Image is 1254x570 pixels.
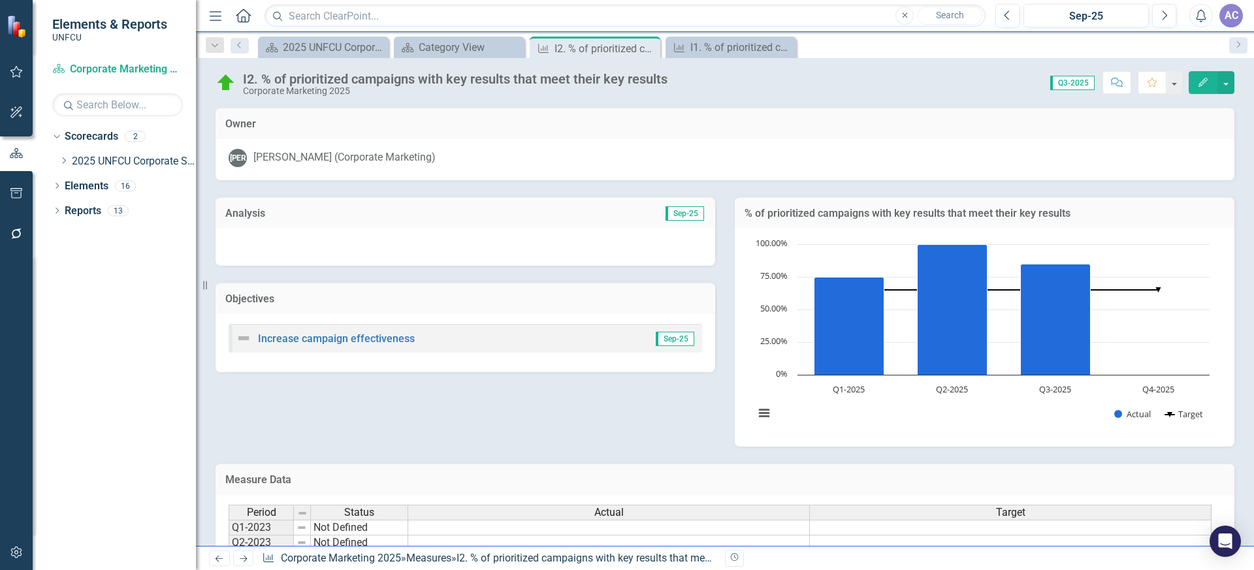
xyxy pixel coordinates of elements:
div: I1. % of prioritized campaigns with targeted key results [690,39,793,55]
a: 2025 UNFCU Corporate Scorecard [72,154,196,169]
span: Actual [594,507,624,518]
div: » » [262,551,715,566]
button: AC [1219,4,1243,27]
h3: Analysis [225,208,466,219]
span: Sep-25 [666,206,704,221]
span: Period [247,507,276,518]
div: Corporate Marketing 2025 [243,86,667,96]
path: Q1-2025, 75. Actual. [814,277,884,375]
div: Category View [419,39,521,55]
div: [PERSON_NAME] [229,149,247,167]
text: 50.00% [760,302,788,314]
img: On Target [216,72,236,93]
button: Sep-25 [1023,4,1149,27]
td: Q2-2023 [229,535,294,550]
text: Q4-2025 [1142,383,1174,395]
text: Q3-2025 [1039,383,1071,395]
g: Target, series 2 of 2. Line with 4 data points. [846,287,1161,293]
span: Target [996,507,1025,518]
a: Increase campaign effectiveness [258,332,415,345]
td: Not Defined [311,520,408,535]
a: 2025 UNFCU Corporate Balanced Scorecard [261,39,385,55]
path: Q2-2025, 100. Actual. [918,245,988,375]
div: Open Intercom Messenger [1210,526,1241,557]
img: ClearPoint Strategy [7,15,29,38]
span: Search [936,10,964,20]
div: Sep-25 [1028,8,1144,24]
small: UNFCU [52,32,167,42]
a: Measures [406,552,451,564]
a: Corporate Marketing 2025 [52,62,183,77]
img: Not Defined [236,330,251,346]
text: 75.00% [760,270,788,281]
input: Search ClearPoint... [265,5,986,27]
img: 8DAGhfEEPCf229AAAAAElFTkSuQmCC [297,508,308,518]
h3: Objectives [225,293,705,305]
h3: % of prioritized campaigns with key results that meet their key results [745,208,1225,219]
button: Show Target [1165,408,1204,420]
div: I2. % of prioritized campaigns with key results that meet their key results [555,40,657,57]
span: Q3-2025 [1050,76,1095,90]
text: 0% [776,368,788,379]
span: Status [344,507,374,518]
text: Q1-2025 [833,383,865,395]
div: Chart. Highcharts interactive chart. [748,238,1221,434]
path: Q3-2025, 85. Actual. [1021,264,1091,375]
svg: Interactive chart [748,238,1216,434]
div: 16 [115,180,136,191]
span: Elements & Reports [52,16,167,32]
a: Scorecards [65,129,118,144]
div: 2 [125,131,146,142]
button: View chart menu, Chart [755,404,773,422]
img: 8DAGhfEEPCf229AAAAAElFTkSuQmCC [297,522,307,533]
text: 25.00% [760,335,788,347]
td: Not Defined [311,535,408,550]
text: 100.00% [756,237,788,249]
a: I1. % of prioritized campaigns with targeted key results [669,39,793,55]
div: [PERSON_NAME] (Corporate Marketing) [253,150,436,165]
h3: Owner [225,118,1225,130]
text: Q2-2025 [936,383,968,395]
td: Q1-2023 [229,520,294,535]
div: I2. % of prioritized campaigns with key results that meet their key results [457,552,788,564]
a: Elements [65,179,108,194]
input: Search Below... [52,93,183,116]
div: 13 [108,205,129,216]
a: Reports [65,204,101,219]
path: Q4-2025, 65. Target. [1156,287,1161,293]
img: 8DAGhfEEPCf229AAAAAElFTkSuQmCC [297,537,307,548]
button: Search [917,7,982,25]
a: Category View [397,39,521,55]
a: Corporate Marketing 2025 [281,552,401,564]
g: Actual, series 1 of 2. Bar series with 4 bars. [814,244,1159,375]
button: Show Actual [1114,408,1151,420]
div: I2. % of prioritized campaigns with key results that meet their key results [243,72,667,86]
span: Sep-25 [656,332,694,346]
h3: Measure Data [225,474,1225,486]
div: 2025 UNFCU Corporate Balanced Scorecard [283,39,385,55]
